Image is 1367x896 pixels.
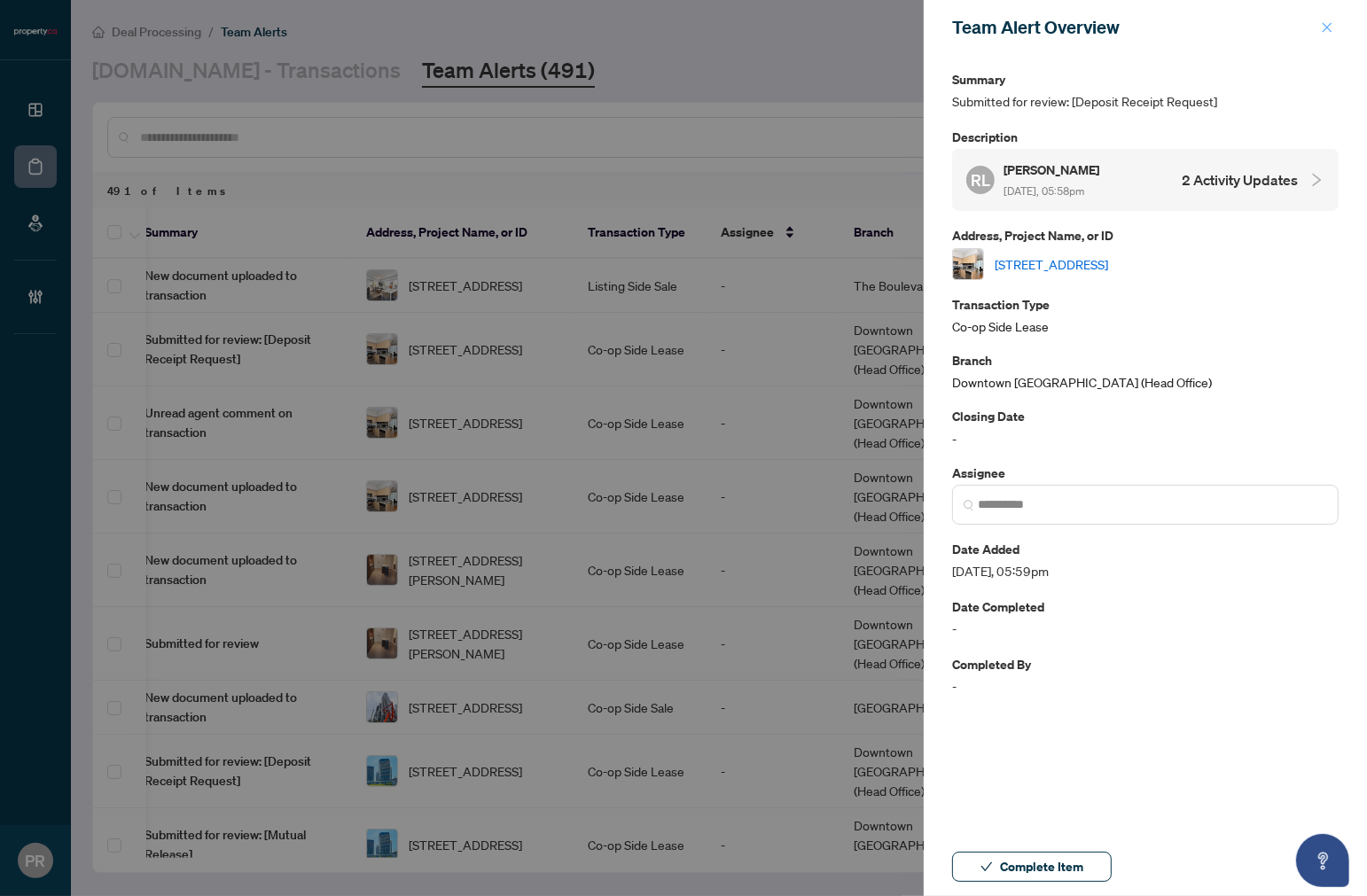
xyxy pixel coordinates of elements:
img: thumbnail-img [953,249,983,279]
h5: [PERSON_NAME] [1004,160,1102,180]
div: Co-op Side Lease [952,294,1339,336]
p: Branch [952,350,1339,370]
button: Open asap [1296,834,1349,887]
div: Downtown [GEOGRAPHIC_DATA] (Head Office) [952,350,1339,392]
div: - [952,406,1339,448]
p: Completed By [952,654,1339,674]
span: Complete Item [1000,853,1083,881]
span: Submitted for review: [Deposit Receipt Request] [952,91,1339,112]
p: Description [952,127,1339,147]
span: check [980,861,993,873]
span: collapsed [1308,172,1324,188]
h4: 2 Activity Updates [1182,169,1298,191]
span: RL [971,168,990,192]
a: [STREET_ADDRESS] [995,254,1108,274]
p: Closing Date [952,406,1339,426]
p: Date Added [952,539,1339,559]
p: Address, Project Name, or ID [952,225,1339,245]
p: Assignee [952,463,1339,483]
p: Transaction Type [952,294,1339,315]
img: search_icon [964,500,974,510]
div: Team Alert Overview [952,14,1316,41]
button: Complete Item [952,852,1112,882]
p: Summary [952,69,1339,90]
span: - [952,676,1339,697]
span: - [952,619,1339,639]
p: Date Completed [952,596,1339,617]
div: RL[PERSON_NAME] [DATE], 05:58pm2 Activity Updates [952,149,1339,211]
span: [DATE], 05:59pm [952,561,1339,581]
span: [DATE], 05:58pm [1004,184,1084,198]
span: close [1321,21,1333,34]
